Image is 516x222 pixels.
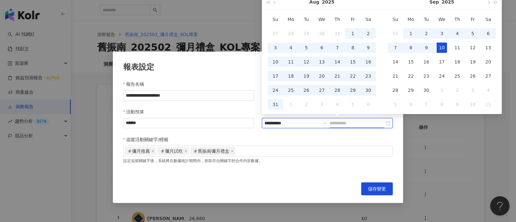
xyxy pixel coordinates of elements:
input: 活動預算 [124,118,254,128]
div: 28 [286,28,296,39]
div: 1 [286,99,296,110]
th: Sa [361,12,376,26]
div: 24 [270,85,281,95]
td: 2025-10-05 [388,97,403,111]
input: 追蹤活動關鍵字/標籤 [237,149,238,153]
td: 2025-08-28 [330,83,345,97]
td: 2025-09-05 [345,97,361,111]
th: Sa [481,12,496,26]
input: 上線期間 [264,120,319,127]
td: 2025-09-16 [419,55,434,69]
td: 2025-09-14 [388,55,403,69]
td: 2025-10-02 [450,83,465,97]
td: 2025-07-28 [283,26,299,41]
td: 2025-09-07 [388,41,403,55]
div: 6 [406,99,416,110]
span: ＃舊振南彌月禮盒 [190,147,235,155]
th: We [314,12,330,26]
div: 22 [348,71,358,81]
div: 1 [406,28,416,39]
td: 2025-08-31 [268,97,283,111]
td: 2025-08-16 [361,55,376,69]
td: 2025-07-29 [299,26,314,41]
div: 9 [452,99,462,110]
th: Mo [283,12,299,26]
div: 31 [270,99,281,110]
td: 2025-08-27 [314,83,330,97]
div: 2 [452,85,462,95]
div: 18 [452,57,462,67]
div: 14 [332,57,342,67]
div: 30 [317,28,327,39]
td: 2025-08-29 [345,83,361,97]
div: 23 [363,71,373,81]
div: 29 [348,85,358,95]
td: 2025-07-27 [268,26,283,41]
span: ＃彌月試吃 [157,147,189,155]
td: 2025-08-30 [361,83,376,97]
div: 13 [483,43,493,53]
td: 2025-08-02 [361,26,376,41]
td: 2025-08-06 [314,41,330,55]
td: 2025-10-10 [465,97,481,111]
div: 5 [301,43,312,53]
th: Su [268,12,283,26]
div: 1 [437,85,447,95]
div: 11 [483,99,493,110]
td: 2025-09-15 [403,55,419,69]
div: 17 [437,57,447,67]
div: 16 [363,57,373,67]
div: 1 [348,28,358,39]
td: 2025-10-09 [450,97,465,111]
div: 20 [317,71,327,81]
div: 28 [390,85,401,95]
div: 6 [363,99,373,110]
span: close [151,150,154,153]
td: 2025-09-05 [465,26,481,41]
div: 2 [363,28,373,39]
td: 2025-09-13 [481,41,496,55]
div: 17 [270,71,281,81]
td: 2025-08-23 [361,69,376,83]
td: 2025-08-07 [330,41,345,55]
div: 23 [421,71,432,81]
div: 29 [301,28,312,39]
div: 3 [270,43,281,53]
td: 2025-10-11 [481,97,496,111]
td: 2025-08-25 [283,83,299,97]
td: 2025-09-22 [403,69,419,83]
td: 2025-09-01 [403,26,419,41]
div: 27 [483,71,493,81]
td: 2025-09-20 [481,55,496,69]
td: 2025-09-06 [481,26,496,41]
td: 2025-07-30 [314,26,330,41]
td: 2025-10-01 [434,83,450,97]
div: 2 [301,99,312,110]
td: 2025-09-26 [465,69,481,83]
th: Tu [419,12,434,26]
td: 2025-09-09 [419,41,434,55]
td: 2025-08-20 [314,69,330,83]
td: 2025-09-24 [434,69,450,83]
div: 3 [437,28,447,39]
td: 2025-08-13 [314,55,330,69]
div: 20 [483,57,493,67]
div: 31 [332,28,342,39]
span: close [231,150,234,153]
th: Fr [345,12,361,26]
div: 3 [468,85,478,95]
td: 2025-07-31 [330,26,345,41]
th: Fr [465,12,481,26]
td: 2025-09-12 [465,41,481,55]
th: Th [330,12,345,26]
div: 4 [483,85,493,95]
div: 8 [348,43,358,53]
td: 2025-09-23 [419,69,434,83]
div: 8 [406,43,416,53]
td: 2025-08-12 [299,55,314,69]
div: 6 [317,43,327,53]
div: 27 [270,28,281,39]
span: ＃彌月試吃 [160,147,183,155]
th: Su [388,12,403,26]
td: 2025-08-04 [283,41,299,55]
